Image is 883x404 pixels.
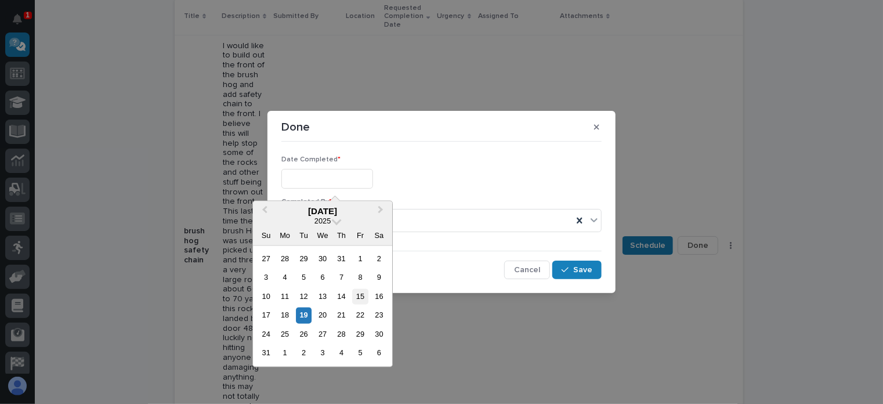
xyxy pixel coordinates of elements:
[353,251,368,267] div: Choose Friday, August 1st, 2025
[296,327,312,342] div: Choose Tuesday, August 26th, 2025
[277,228,293,244] div: Mo
[296,289,312,305] div: Choose Tuesday, August 12th, 2025
[334,289,349,305] div: Choose Thursday, August 14th, 2025
[353,270,368,286] div: Choose Friday, August 8th, 2025
[372,203,391,221] button: Next Month
[315,228,331,244] div: We
[315,251,331,267] div: Choose Wednesday, July 30th, 2025
[281,156,341,163] span: Date Completed
[258,289,274,305] div: Choose Sunday, August 10th, 2025
[353,345,368,361] div: Choose Friday, September 5th, 2025
[258,251,274,267] div: Choose Sunday, July 27th, 2025
[315,345,331,361] div: Choose Wednesday, September 3rd, 2025
[504,261,550,279] button: Cancel
[514,265,540,275] span: Cancel
[253,206,392,217] div: [DATE]
[552,261,602,279] button: Save
[334,308,349,323] div: Choose Thursday, August 21st, 2025
[315,308,331,323] div: Choose Wednesday, August 20th, 2025
[296,228,312,244] div: Tu
[277,289,293,305] div: Choose Monday, August 11th, 2025
[296,270,312,286] div: Choose Tuesday, August 5th, 2025
[353,308,368,323] div: Choose Friday, August 22nd, 2025
[258,270,274,286] div: Choose Sunday, August 3rd, 2025
[353,228,368,244] div: Fr
[277,251,293,267] div: Choose Monday, July 28th, 2025
[334,345,349,361] div: Choose Thursday, September 4th, 2025
[254,203,273,221] button: Previous Month
[371,270,387,286] div: Choose Saturday, August 9th, 2025
[334,327,349,342] div: Choose Thursday, August 28th, 2025
[371,228,387,244] div: Sa
[371,308,387,323] div: Choose Saturday, August 23rd, 2025
[277,308,293,323] div: Choose Monday, August 18th, 2025
[296,251,312,267] div: Choose Tuesday, July 29th, 2025
[573,265,592,275] span: Save
[334,251,349,267] div: Choose Thursday, July 31st, 2025
[277,270,293,286] div: Choose Monday, August 4th, 2025
[258,327,274,342] div: Choose Sunday, August 24th, 2025
[258,228,274,244] div: Su
[315,327,331,342] div: Choose Wednesday, August 27th, 2025
[258,308,274,323] div: Choose Sunday, August 17th, 2025
[371,345,387,361] div: Choose Saturday, September 6th, 2025
[315,270,331,286] div: Choose Wednesday, August 6th, 2025
[315,289,331,305] div: Choose Wednesday, August 13th, 2025
[257,250,389,363] div: month 2025-08
[258,345,274,361] div: Choose Sunday, August 31st, 2025
[277,345,293,361] div: Choose Monday, September 1st, 2025
[353,327,368,342] div: Choose Friday, August 29th, 2025
[277,327,293,342] div: Choose Monday, August 25th, 2025
[353,289,368,305] div: Choose Friday, August 15th, 2025
[296,308,312,323] div: Choose Tuesday, August 19th, 2025
[371,251,387,267] div: Choose Saturday, August 2nd, 2025
[371,327,387,342] div: Choose Saturday, August 30th, 2025
[314,217,331,226] span: 2025
[281,120,310,134] p: Done
[296,345,312,361] div: Choose Tuesday, September 2nd, 2025
[371,289,387,305] div: Choose Saturday, August 16th, 2025
[334,228,349,244] div: Th
[334,270,349,286] div: Choose Thursday, August 7th, 2025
